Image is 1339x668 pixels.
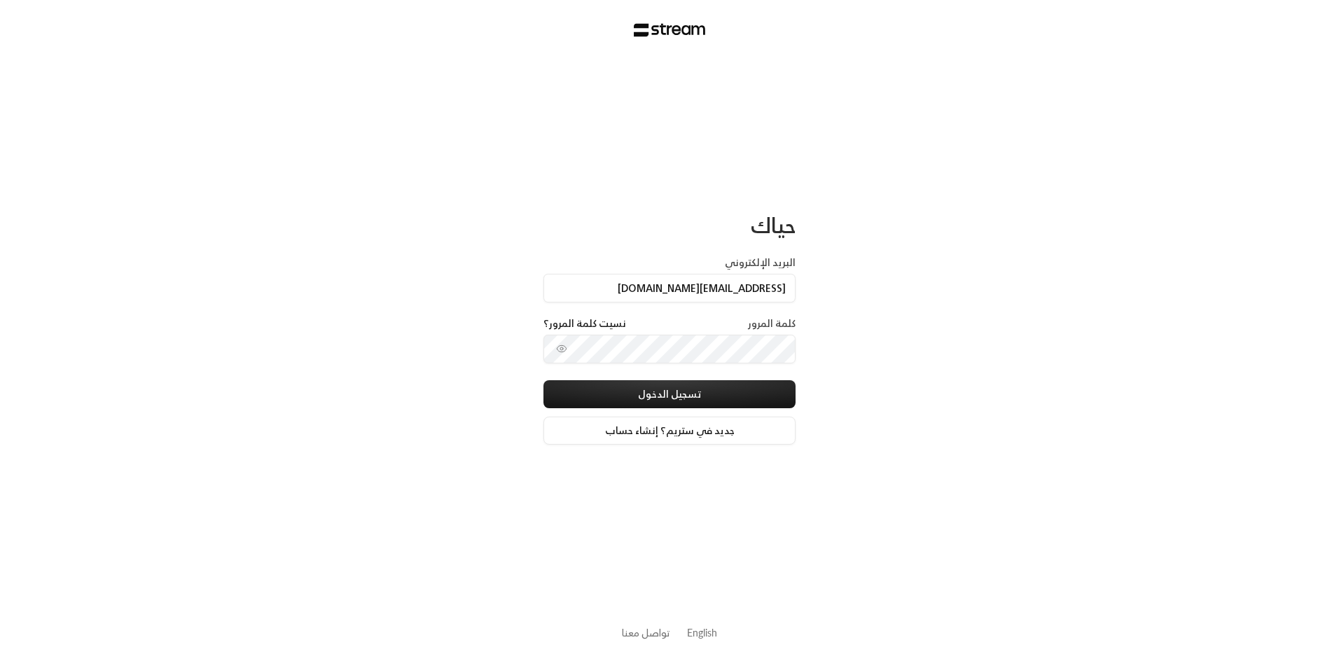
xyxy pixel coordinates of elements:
[687,620,717,646] a: English
[543,316,626,330] a: نسيت كلمة المرور؟
[748,316,796,330] label: كلمة المرور
[543,380,796,408] button: تسجيل الدخول
[622,625,670,640] button: تواصل معنا
[550,338,573,360] button: toggle password visibility
[725,256,796,270] label: البريد الإلكتروني
[543,417,796,445] a: جديد في ستريم؟ إنشاء حساب
[622,624,670,641] a: تواصل معنا
[634,23,706,37] img: Stream Logo
[751,207,796,244] span: حياك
